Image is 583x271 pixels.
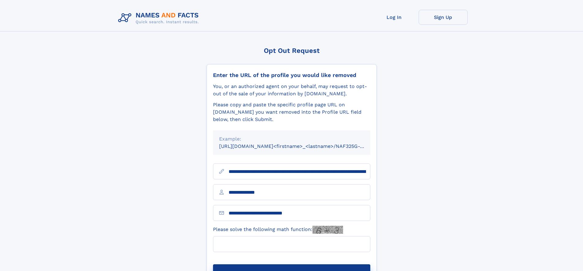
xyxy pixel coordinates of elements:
[116,10,204,26] img: Logo Names and Facts
[219,135,364,143] div: Example:
[213,83,370,97] div: You, or an authorized agent on your behalf, may request to opt-out of the sale of your informatio...
[213,72,370,79] div: Enter the URL of the profile you would like removed
[419,10,468,25] a: Sign Up
[219,143,382,149] small: [URL][DOMAIN_NAME]<firstname>_<lastname>/NAF325G-xxxxxxxx
[213,226,343,234] label: Please solve the following math function:
[370,10,419,25] a: Log In
[213,101,370,123] div: Please copy and paste the specific profile page URL on [DOMAIN_NAME] you want removed into the Pr...
[207,47,377,54] div: Opt Out Request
